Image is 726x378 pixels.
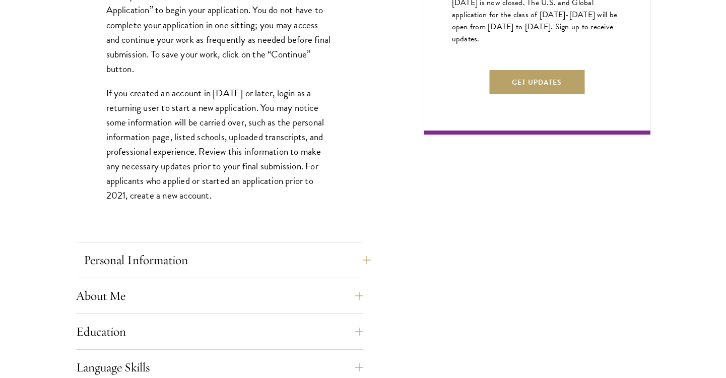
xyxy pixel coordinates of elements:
[76,284,363,308] button: About Me
[84,248,371,272] button: Personal Information
[106,86,333,203] p: If you created an account in [DATE] or later, login as a returning user to start a new applicatio...
[76,320,363,344] button: Education
[489,70,584,94] button: Get Updates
